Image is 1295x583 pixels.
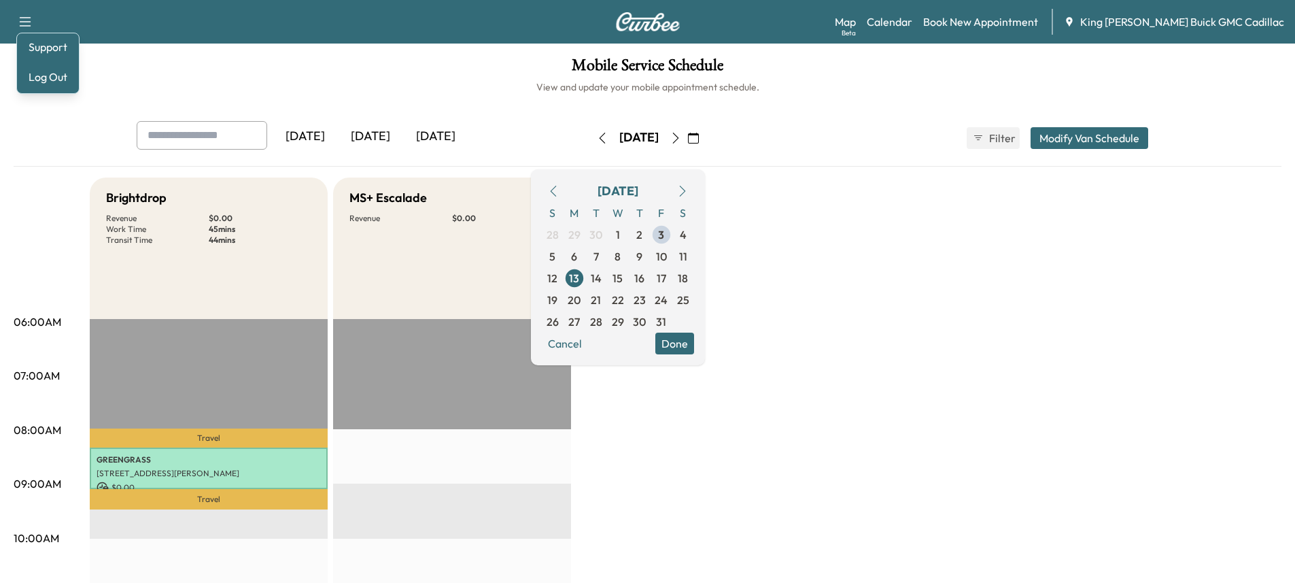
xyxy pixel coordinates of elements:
span: 29 [568,227,581,243]
span: 9 [636,248,642,265]
h6: View and update your mobile appointment schedule. [14,80,1281,94]
div: [DATE] [598,182,638,201]
span: 20 [568,292,581,308]
p: 07:00AM [14,367,60,384]
div: [DATE] [403,121,468,152]
span: T [629,202,651,224]
span: 14 [591,270,602,286]
span: W [607,202,629,224]
a: Book New Appointment [923,14,1038,30]
span: 7 [593,248,599,265]
a: MapBeta [835,14,856,30]
p: Travel [90,429,328,448]
span: 15 [612,270,623,286]
span: 26 [547,314,559,330]
span: 21 [591,292,601,308]
h5: Brightdrop [106,188,167,207]
span: 27 [568,314,580,330]
span: 6 [571,248,577,265]
span: 17 [657,270,666,286]
span: 12 [547,270,557,286]
p: Work Time [106,224,209,235]
span: 2 [636,227,642,243]
p: Revenue [349,213,452,224]
p: [STREET_ADDRESS][PERSON_NAME] [97,468,321,479]
span: 22 [612,292,624,308]
button: Log Out [22,66,73,88]
button: Filter [967,127,1020,149]
span: M [564,202,585,224]
div: [DATE] [619,129,659,146]
p: Transit Time [106,235,209,246]
img: Curbee Logo [615,12,680,31]
a: Support [22,39,73,55]
p: 44 mins [209,235,311,246]
span: F [651,202,672,224]
span: 31 [656,314,666,330]
span: 1 [616,227,620,243]
p: 09:00AM [14,476,61,492]
p: 45 mins [209,224,311,235]
span: 11 [679,248,687,265]
p: Travel [90,489,328,510]
span: 10 [656,248,667,265]
a: Calendar [867,14,912,30]
span: 5 [549,248,555,265]
span: King [PERSON_NAME] Buick GMC Cadillac [1080,14,1284,30]
button: Modify Van Schedule [1031,127,1148,149]
p: $ 0.00 [97,482,321,494]
p: 10:00AM [14,530,59,546]
button: Done [655,333,694,354]
p: 08:00AM [14,422,61,438]
p: GREENGRASS [97,454,321,465]
span: 24 [655,292,668,308]
span: 18 [678,270,688,286]
button: Cancel [542,333,588,354]
span: S [672,202,694,224]
div: Beta [842,28,856,38]
span: 28 [590,314,602,330]
div: [DATE] [338,121,403,152]
span: S [542,202,564,224]
span: 13 [569,270,579,286]
span: 25 [677,292,689,308]
p: $ 0.00 [452,213,555,224]
h5: MS+ Escalade [349,188,427,207]
p: Revenue [106,213,209,224]
span: Filter [989,130,1014,146]
span: 4 [680,227,687,243]
p: 06:00AM [14,314,61,330]
h1: Mobile Service Schedule [14,57,1281,80]
p: $ 0.00 [209,213,311,224]
span: 23 [634,292,646,308]
span: 16 [634,270,644,286]
span: T [585,202,607,224]
span: 28 [547,227,559,243]
span: 8 [615,248,621,265]
span: 30 [589,227,602,243]
div: [DATE] [273,121,338,152]
span: 29 [612,314,624,330]
span: 30 [633,314,646,330]
span: 3 [658,227,664,243]
span: 19 [547,292,557,308]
